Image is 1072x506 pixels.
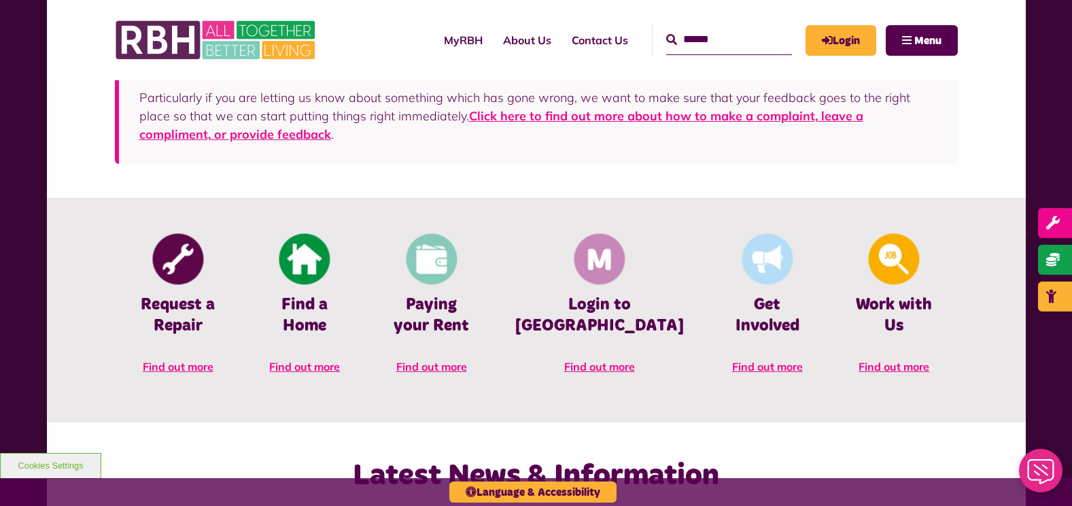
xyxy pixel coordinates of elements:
a: Pay Rent Paying your Rent Find out more [368,232,494,388]
a: MyRBH [434,22,493,58]
img: Pay Rent [406,234,457,285]
img: Membership And Mutuality [574,234,625,285]
img: Find A Home [279,234,330,285]
input: Search [666,25,792,54]
span: Find out more [859,360,929,373]
span: Find out more [269,360,340,373]
span: Find out more [143,360,213,373]
h4: Get Involved [725,294,810,337]
a: Contact Us [561,22,638,58]
a: Get Involved Get Involved Find out more [704,232,831,388]
a: Report Repair Request a Repair Find out more [115,232,241,388]
h4: Login to [GEOGRAPHIC_DATA] [515,294,684,337]
h4: Work with Us [851,294,937,337]
span: Find out more [396,360,467,373]
a: MyRBH [806,25,876,56]
p: Particularly if you are letting us know about something which has gone wrong, we want to make sur... [139,88,937,144]
span: Find out more [564,360,635,373]
button: Language & Accessibility [449,482,617,503]
h4: Find a Home [262,294,347,337]
img: Looking For A Job [869,234,920,285]
h4: Paying your Rent [388,294,474,337]
span: Menu [914,35,941,46]
h2: Latest News & Information [255,456,817,495]
a: Looking For A Job Work with Us Find out more [831,232,957,388]
iframe: Netcall Web Assistant for live chat [1011,445,1072,506]
img: RBH [115,14,319,67]
img: Report Repair [152,234,203,285]
a: Find A Home Find a Home Find out more [241,232,368,388]
a: Click here to find out more about how to make a complaint, leave a compliment, or provide feedback [139,108,863,142]
button: Navigation [886,25,958,56]
a: Membership And Mutuality Login to [GEOGRAPHIC_DATA] Find out more [495,232,704,388]
img: Get Involved [742,234,793,285]
span: Find out more [732,360,803,373]
a: About Us [493,22,561,58]
h4: Request a Repair [135,294,221,337]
